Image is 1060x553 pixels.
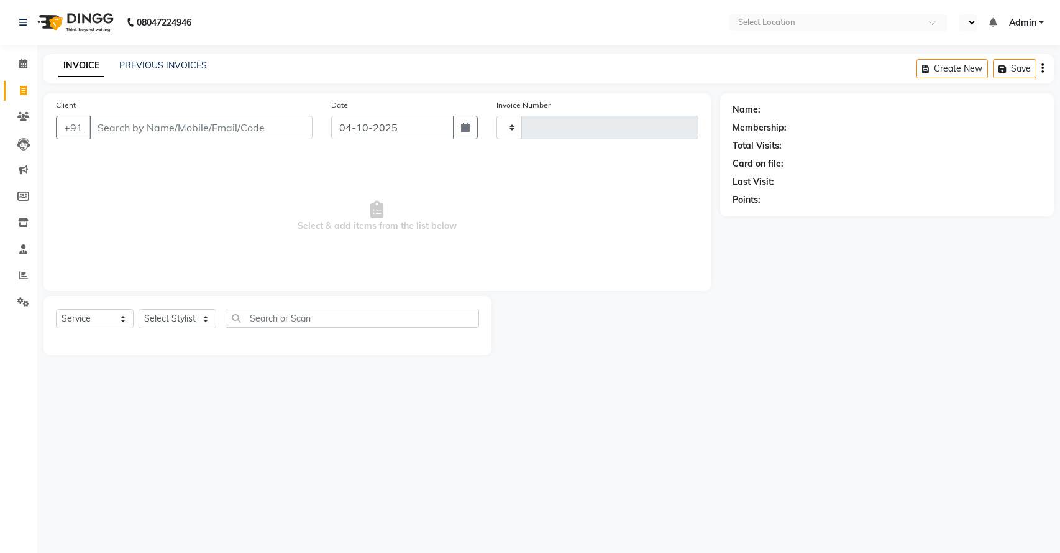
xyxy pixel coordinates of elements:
[733,139,782,152] div: Total Visits:
[496,100,551,111] label: Invoice Number
[56,154,698,279] span: Select & add items from the list below
[32,5,117,40] img: logo
[733,193,761,207] div: Points:
[56,116,91,139] button: +91
[56,100,76,111] label: Client
[733,157,784,170] div: Card on file:
[89,116,313,139] input: Search by Name/Mobile/Email/Code
[226,309,479,328] input: Search or Scan
[733,121,787,134] div: Membership:
[137,5,191,40] b: 08047224946
[733,175,774,188] div: Last Visit:
[119,60,207,71] a: PREVIOUS INVOICES
[738,16,795,29] div: Select Location
[916,59,988,78] button: Create New
[993,59,1036,78] button: Save
[733,103,761,116] div: Name:
[331,100,348,111] label: Date
[58,55,104,77] a: INVOICE
[1009,16,1036,29] span: Admin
